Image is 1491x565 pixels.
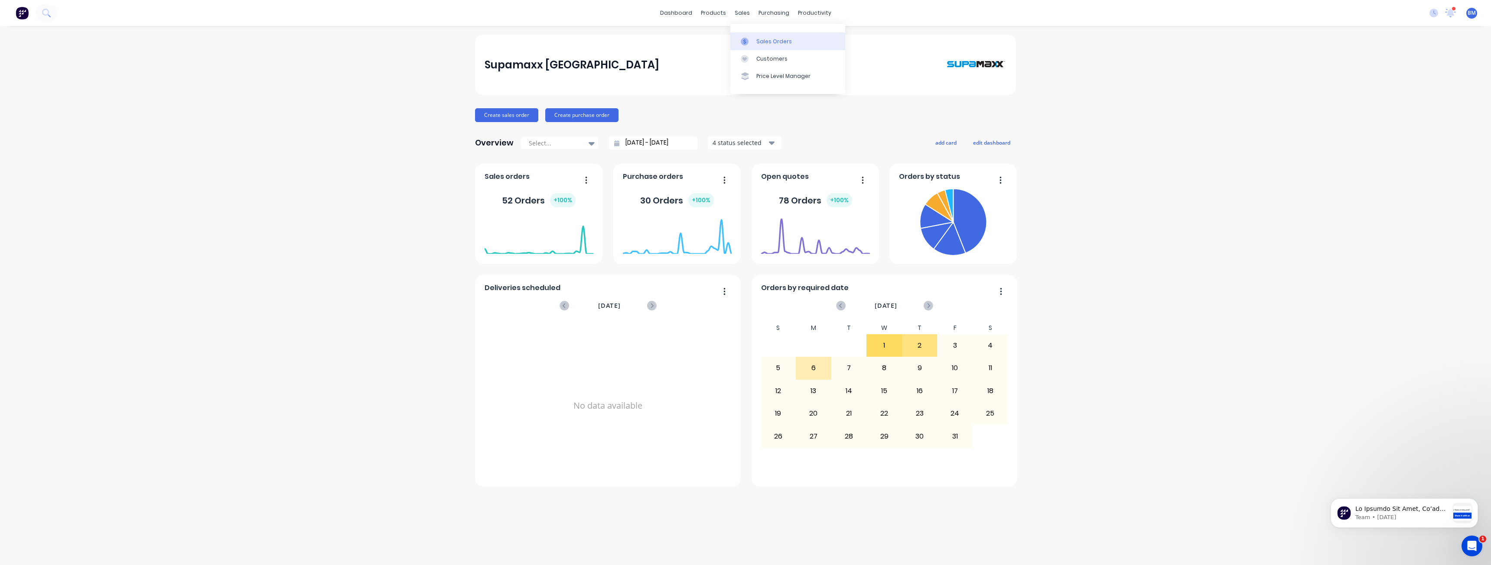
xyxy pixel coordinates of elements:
[875,301,897,310] span: [DATE]
[832,425,866,447] div: 28
[640,193,714,207] div: 30 Orders
[796,357,831,379] div: 6
[756,38,792,45] div: Sales Orders
[708,136,781,149] button: 4 status selected
[973,403,1008,424] div: 25
[899,171,960,182] span: Orders by status
[796,380,831,402] div: 13
[867,380,902,402] div: 15
[832,403,866,424] div: 21
[761,380,796,402] div: 12
[902,403,937,424] div: 23
[796,403,831,424] div: 20
[502,193,576,207] div: 52 Orders
[831,322,867,334] div: T
[485,171,530,182] span: Sales orders
[902,425,937,447] div: 30
[902,380,937,402] div: 16
[967,137,1016,148] button: edit dashboard
[16,6,29,19] img: Factory
[946,43,1006,86] img: Supamaxx Australia
[973,322,1008,334] div: S
[761,171,809,182] span: Open quotes
[866,322,902,334] div: W
[756,72,811,80] div: Price Level Manager
[832,357,866,379] div: 7
[761,322,796,334] div: S
[623,171,683,182] span: Purchase orders
[761,357,796,379] div: 5
[1318,481,1491,542] iframe: Intercom notifications message
[598,301,621,310] span: [DATE]
[938,335,972,356] div: 3
[756,55,788,63] div: Customers
[1479,536,1486,542] span: 1
[867,357,902,379] div: 8
[796,425,831,447] div: 27
[937,322,973,334] div: F
[656,6,697,19] a: dashboard
[832,380,866,402] div: 14
[697,6,730,19] div: products
[485,56,659,74] div: Supamaxx [GEOGRAPHIC_DATA]
[545,108,619,122] button: Create purchase order
[938,357,972,379] div: 10
[902,335,937,356] div: 2
[796,322,831,334] div: M
[1468,9,1476,17] span: BM
[38,24,130,522] span: Lo Ipsumdo Sit Amet, Co’ad elitse doe temp incididu utlabor etdolorem al enim admi veniamqu nos e...
[938,425,972,447] div: 31
[730,50,845,68] a: Customers
[38,32,131,40] p: Message from Team, sent 2w ago
[761,283,849,293] span: Orders by required date
[730,6,754,19] div: sales
[973,357,1008,379] div: 11
[1462,536,1482,556] iframe: Intercom live chat
[475,108,538,122] button: Create sales order
[761,425,796,447] div: 26
[713,138,767,147] div: 4 status selected
[761,403,796,424] div: 19
[485,322,732,490] div: No data available
[867,403,902,424] div: 22
[730,32,845,50] a: Sales Orders
[902,322,938,334] div: T
[754,6,794,19] div: purchasing
[902,357,937,379] div: 9
[938,403,972,424] div: 24
[794,6,836,19] div: productivity
[930,137,962,148] button: add card
[550,193,576,207] div: + 100 %
[867,425,902,447] div: 29
[730,68,845,85] a: Price Level Manager
[973,335,1008,356] div: 4
[867,335,902,356] div: 1
[779,193,852,207] div: 78 Orders
[475,134,514,152] div: Overview
[973,380,1008,402] div: 18
[688,193,714,207] div: + 100 %
[827,193,852,207] div: + 100 %
[938,380,972,402] div: 17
